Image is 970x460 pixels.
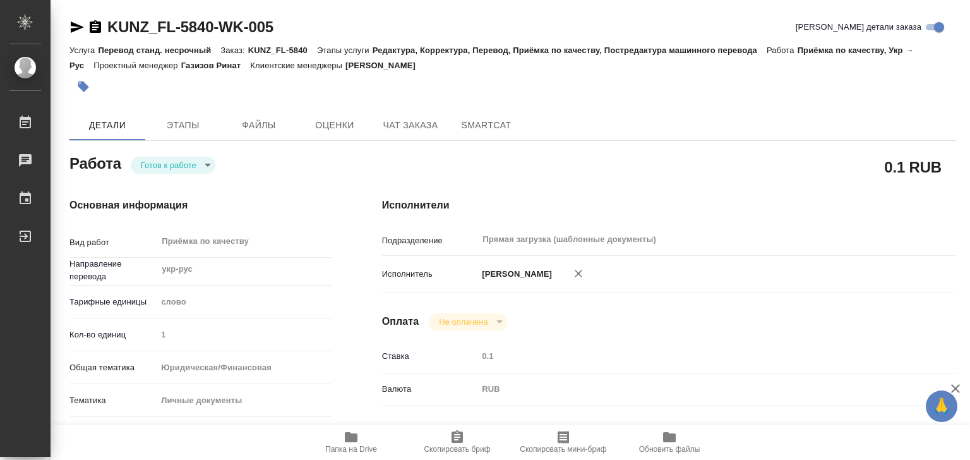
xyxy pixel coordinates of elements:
[69,45,98,55] p: Услуга
[69,258,157,283] p: Направление перевода
[404,425,510,460] button: Скопировать бриф
[131,157,215,174] div: Готов к работе
[382,314,419,329] h4: Оплата
[88,20,103,35] button: Скопировать ссылку
[767,45,798,55] p: Работа
[884,156,942,178] h2: 0.1 RUB
[382,268,478,281] p: Исполнитель
[382,198,956,213] h4: Исполнители
[317,45,373,55] p: Этапы услуги
[69,73,97,100] button: Добавить тэг
[429,313,506,330] div: Готов к работе
[220,45,248,55] p: Заказ:
[382,350,478,363] p: Ставка
[435,317,491,327] button: Не оплачена
[69,296,157,308] p: Тарифные единицы
[931,393,952,420] span: 🙏
[477,268,552,281] p: [PERSON_NAME]
[298,425,404,460] button: Папка на Drive
[229,118,289,133] span: Файлы
[98,45,220,55] p: Перевод станд. несрочный
[157,291,331,313] div: слово
[157,325,331,344] input: Пустое поле
[565,260,592,287] button: Удалить исполнителя
[380,118,441,133] span: Чат заказа
[69,151,121,174] h2: Работа
[77,118,138,133] span: Детали
[250,61,345,70] p: Клиентские менеджеры
[796,21,921,33] span: [PERSON_NAME] детали заказа
[157,390,331,411] div: Личные документы
[69,394,157,407] p: Тематика
[382,234,478,247] p: Подразделение
[69,20,85,35] button: Скопировать ссылку для ЯМессенджера
[520,445,606,454] span: Скопировать мини-бриф
[69,361,157,374] p: Общая тематика
[137,160,200,171] button: Готов к работе
[93,61,181,70] p: Проектный менеджер
[382,383,478,396] p: Валюта
[69,198,332,213] h4: Основная информация
[181,61,251,70] p: Газизов Ринат
[304,118,365,133] span: Оценки
[926,390,957,422] button: 🙏
[477,378,908,400] div: RUB
[616,425,722,460] button: Обновить файлы
[248,45,317,55] p: KUNZ_FL-5840
[424,445,490,454] span: Скопировать бриф
[477,347,908,365] input: Пустое поле
[107,18,273,35] a: KUNZ_FL-5840-WK-005
[153,118,213,133] span: Этапы
[69,329,157,341] p: Кол-во единиц
[69,236,157,249] p: Вид работ
[639,445,700,454] span: Обновить файлы
[456,118,517,133] span: SmartCat
[510,425,616,460] button: Скопировать мини-бриф
[157,357,331,378] div: Юридическая/Финансовая
[325,445,377,454] span: Папка на Drive
[373,45,767,55] p: Редактура, Корректура, Перевод, Приёмка по качеству, Постредактура машинного перевода
[345,61,425,70] p: [PERSON_NAME]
